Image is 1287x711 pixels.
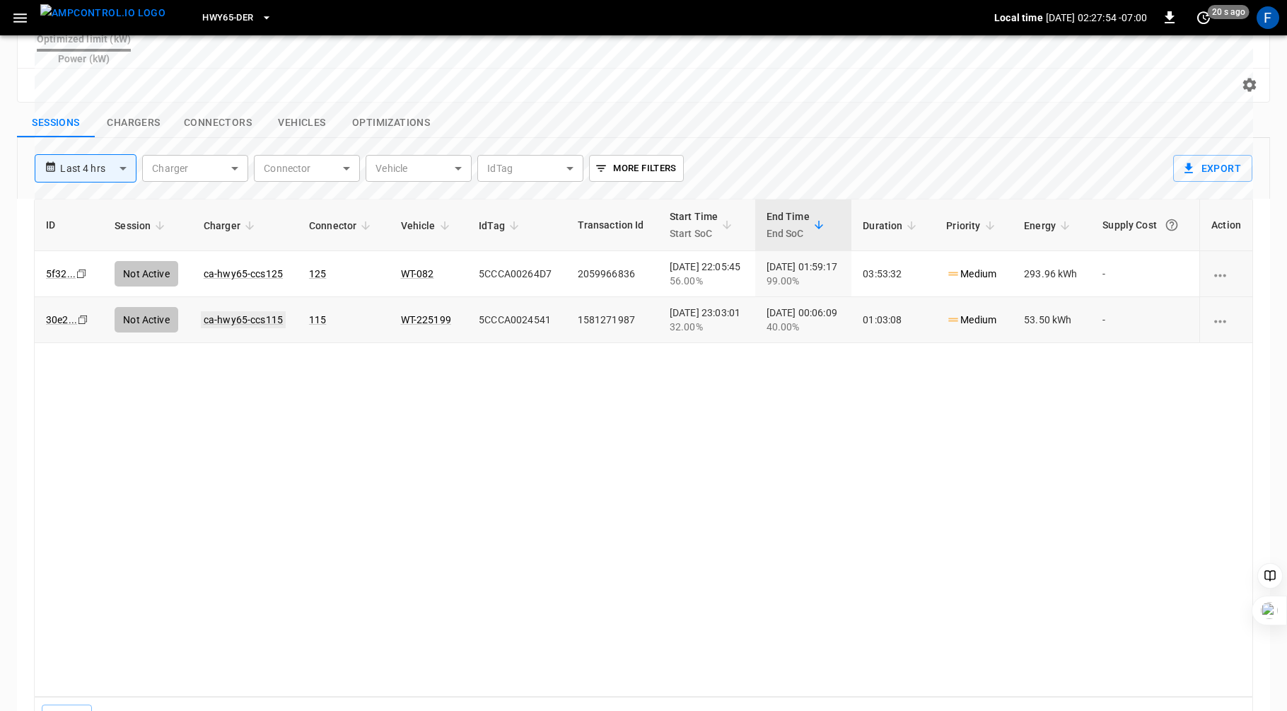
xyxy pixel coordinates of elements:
div: charging session options [1211,267,1241,281]
span: Priority [946,217,998,234]
div: profile-icon [1257,6,1279,29]
span: Connector [309,217,375,234]
th: ID [35,200,103,251]
span: Session [115,217,169,234]
button: More Filters [589,155,683,182]
button: show latest charge points [95,108,173,138]
div: Supply Cost [1102,212,1188,238]
button: show latest vehicles [263,108,341,138]
p: [DATE] 02:27:54 -07:00 [1046,11,1147,25]
div: End Time [767,208,810,242]
div: sessions table [34,199,1253,697]
th: Transaction Id [566,200,658,251]
p: End SoC [767,225,810,242]
div: Start Time [670,208,718,242]
span: Charger [204,217,259,234]
div: charging session options [1211,313,1241,327]
span: 20 s ago [1208,5,1250,19]
span: Start TimeStart SoC [670,208,737,242]
p: Start SoC [670,225,718,242]
img: ampcontrol.io logo [40,4,165,22]
button: HWY65-DER [197,4,277,32]
p: Local time [994,11,1043,25]
span: Vehicle [401,217,454,234]
th: Action [1199,200,1252,251]
span: IdTag [479,217,523,234]
span: End TimeEnd SoC [767,208,828,242]
table: sessions table [35,200,1252,343]
button: show latest connectors [173,108,263,138]
span: Energy [1024,217,1074,234]
span: HWY65-DER [202,10,253,26]
button: The cost of your charging session based on your supply rates [1159,212,1184,238]
button: show latest optimizations [341,108,441,138]
button: Export [1173,155,1252,182]
button: show latest sessions [17,108,95,138]
span: Duration [863,217,921,234]
button: set refresh interval [1192,6,1215,29]
div: Last 4 hrs [60,155,136,182]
